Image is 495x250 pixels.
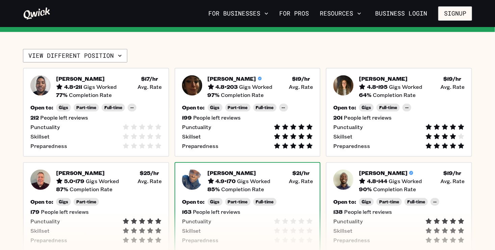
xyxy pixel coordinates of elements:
[182,124,211,130] span: Punctuality
[333,198,356,205] h5: Open to:
[182,170,202,190] img: Pro headshot
[208,92,220,98] h5: 97 %
[389,178,422,184] span: Gigs Worked
[59,199,68,204] span: Gigs
[333,133,353,140] span: Skillset
[182,208,191,215] h5: 163
[69,92,112,98] span: Completion Rate
[56,92,68,98] h5: 77 %
[30,143,67,149] span: Preparedness
[86,178,119,184] span: Gigs Worked
[30,133,50,140] span: Skillset
[210,199,220,204] span: Gigs
[30,124,60,130] span: Punctuality
[405,105,409,110] span: --
[359,92,371,98] h5: 64 %
[182,218,211,225] span: Punctuality
[362,105,371,110] span: Gigs
[182,133,201,140] span: Skillset
[333,227,353,234] span: Skillset
[326,68,472,157] button: Pro headshot[PERSON_NAME]4.8•195Gigs Worked$19/hr Avg. Rate64%Completion RateOpen to:GigsFull-tim...
[206,8,271,19] button: For Businesses
[175,68,321,157] button: Pro headshot[PERSON_NAME]4.8•203Gigs Worked$19/hr Avg. Rate97%Completion RateOpen to:GigsPart-tim...
[362,199,371,204] span: Gigs
[193,114,241,121] span: People left reviews
[221,92,264,98] span: Completion Rate
[344,208,392,215] span: People left reviews
[30,198,53,205] h5: Open to:
[333,114,342,121] h5: 201
[277,8,312,19] a: For Pros
[239,83,273,90] span: Gigs Worked
[359,186,372,193] h5: 90 %
[440,178,465,184] span: Avg. Rate
[359,75,408,82] h5: [PERSON_NAME]
[23,68,169,157] a: Pro headshot[PERSON_NAME]4.8•211Gigs Worked$17/hr Avg. Rate77%Completion RateOpen to:GigsPart-tim...
[182,227,201,234] span: Skillset
[64,178,84,184] h5: 5.0 • 179
[56,186,68,193] h5: 87 %
[137,178,162,184] span: Avg. Rate
[30,170,51,190] img: Pro headshot
[443,75,461,82] h5: $ 19 /hr
[379,105,397,110] span: Full-time
[141,75,158,82] h5: $ 17 /hr
[208,75,256,82] h5: [PERSON_NAME]
[344,114,392,121] span: People left reviews
[193,208,241,215] span: People left reviews
[70,186,112,193] span: Completion Rate
[182,237,219,244] span: Preparedness
[182,143,219,149] span: Preparedness
[237,178,271,184] span: Gigs Worked
[292,75,310,82] h5: $ 19 /hr
[56,75,105,82] h5: [PERSON_NAME]
[30,114,39,121] h5: 212
[228,105,248,110] span: Part-time
[289,83,313,90] span: Avg. Rate
[76,105,96,110] span: Part-time
[407,199,425,204] span: Full-time
[83,83,117,90] span: Gigs Worked
[440,83,465,90] span: Avg. Rate
[333,124,363,130] span: Punctuality
[30,237,67,244] span: Preparedness
[182,198,205,205] h5: Open to:
[433,199,437,204] span: --
[59,105,68,110] span: Gigs
[333,237,370,244] span: Preparedness
[438,6,472,21] button: Signup
[104,105,122,110] span: Full-time
[256,199,274,204] span: Full-time
[333,208,343,215] h5: 138
[333,75,354,96] img: Pro headshot
[389,83,422,90] span: Gigs Worked
[373,186,416,193] span: Completion Rate
[41,208,89,215] span: People left reviews
[208,170,256,176] h5: [PERSON_NAME]
[130,105,134,110] span: --
[182,114,192,121] h5: 199
[76,199,96,204] span: Part-time
[210,105,220,110] span: Gigs
[379,199,399,204] span: Part-time
[359,170,408,176] h5: [PERSON_NAME]
[317,8,364,19] button: Resources
[289,178,313,184] span: Avg. Rate
[40,114,88,121] span: People left reviews
[367,83,388,90] h5: 4.8 • 195
[369,6,433,21] a: Business Login
[56,170,105,176] h5: [PERSON_NAME]
[216,83,238,90] h5: 4.8 • 203
[373,92,416,98] span: Completion Rate
[137,83,162,90] span: Avg. Rate
[182,104,205,111] h5: Open to:
[30,218,60,225] span: Punctuality
[333,143,370,149] span: Preparedness
[216,178,236,184] h5: 4.9 • 170
[443,170,461,176] h5: $ 19 /hr
[282,105,285,110] span: --
[333,104,356,111] h5: Open to:
[64,83,82,90] h5: 4.8 • 211
[23,49,127,62] button: View different position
